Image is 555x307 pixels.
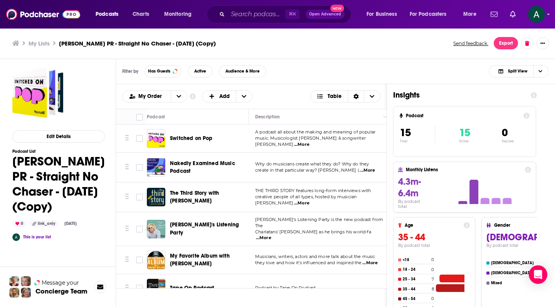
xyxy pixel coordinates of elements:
[361,8,407,20] button: open menu
[133,9,149,20] span: Charts
[405,8,458,20] button: open menu
[306,10,345,19] button: Open AdvancedNew
[285,9,299,19] span: ⌘ K
[255,285,316,290] span: Podcast by Tape Op Podcast
[362,260,378,266] span: ...More
[328,94,341,99] span: Table
[170,190,219,204] span: The Third Story with [PERSON_NAME]
[458,8,486,20] button: open menu
[147,251,165,269] img: My Favorite Album with Jeremy Dylan
[136,256,143,263] span: Toggle select row
[491,281,535,285] h4: Mixed
[255,161,369,167] span: Why do musicians create what they do? Why do they
[124,282,129,294] button: Move
[29,40,50,47] h3: My Lists
[219,65,266,78] button: Audience & More
[403,297,430,301] h4: 45 - 54
[138,94,165,99] span: My Order
[147,158,165,177] a: Nakedly Examined Music Podcast
[393,90,525,100] h1: Insights
[59,40,216,47] h3: [PERSON_NAME] PR - Straight No Chaser - [DATE] (Copy)
[255,167,359,173] span: create in that particular way? [PERSON_NAME] (
[459,126,470,139] span: 15
[400,139,435,143] p: Total
[122,69,138,74] h3: Filter by
[508,69,527,73] span: Split View
[136,135,143,142] span: Toggle select row
[9,276,19,286] img: Sydney Profile
[61,221,80,227] div: [DATE]
[502,126,508,139] span: 0
[171,91,187,102] button: open menu
[330,5,344,12] span: New
[536,37,549,49] button: Show More Button
[147,129,165,148] img: Switched on Pop
[348,91,364,102] div: Sort Direction
[294,200,309,206] span: ...More
[403,267,430,272] h4: 18 - 24
[170,135,213,142] span: Switched on Pop
[491,271,534,275] h4: [DEMOGRAPHIC_DATA]
[398,176,421,199] span: 4.3m-6.4m
[507,8,519,21] a: Show notifications dropdown
[398,243,470,248] h4: By podcast total
[255,188,371,193] span: THE THIRD STORY features long-form interviews with
[529,265,547,284] div: Open Intercom Messenger
[528,6,545,23] button: Show profile menu
[488,8,501,21] a: Show notifications dropdown
[202,90,253,103] button: + Add
[128,8,154,20] a: Charts
[21,288,31,298] img: Barbara Profile
[124,223,129,235] button: Move
[124,254,129,266] button: Move
[123,94,171,99] button: open menu
[190,93,196,100] a: Show additional information
[256,235,271,241] span: ...More
[148,69,170,73] span: Has Guests
[403,277,430,282] h4: 25 - 34
[403,287,430,292] h4: 35 - 44
[255,194,357,206] span: creative people of all types, hosted by musician [PERSON_NAME]
[6,7,80,22] a: Podchaser - Follow, Share and Rate Podcasts
[367,9,397,20] span: For Business
[255,254,375,259] span: Musicians, writers, actors and more talk about the music
[96,9,118,20] span: Podcasts
[12,220,26,227] div: 0
[12,233,20,241] img: ashley88139
[170,285,214,291] span: Tape Op Podcast
[136,226,143,233] span: Toggle select row
[21,276,31,286] img: Jules Profile
[406,167,521,172] h4: Monthly Listens
[170,284,214,292] a: Tape Op Podcast
[528,6,545,23] span: Logged in as ashley88139
[147,188,165,206] a: The Third Story with Leo Sidran
[164,9,192,20] span: Monitoring
[491,261,536,265] h4: [DEMOGRAPHIC_DATA]
[124,133,129,144] button: Move
[12,130,105,143] button: Edit Details
[90,8,128,20] button: open menu
[431,257,434,262] h4: 0
[170,221,246,236] a: [PERSON_NAME]'s Listening Party
[489,65,549,78] button: Choose View
[147,220,165,238] img: Tim's Listening Party
[147,279,165,297] img: Tape Op Podcast
[136,164,143,171] span: Toggle select row
[124,162,129,173] button: Move
[255,217,383,228] span: [PERSON_NAME]’s Listening Party is the new podcast from The
[494,37,518,49] button: Export
[29,220,58,227] div: link_only
[463,9,476,20] span: More
[145,65,182,78] button: Has Guests
[170,253,230,267] span: My Favorite Album with [PERSON_NAME]
[400,126,411,139] span: 15
[170,135,213,142] a: Switched on Pop
[9,288,19,298] img: Jon Profile
[398,231,470,243] h3: 35 - 44
[459,139,470,143] p: Active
